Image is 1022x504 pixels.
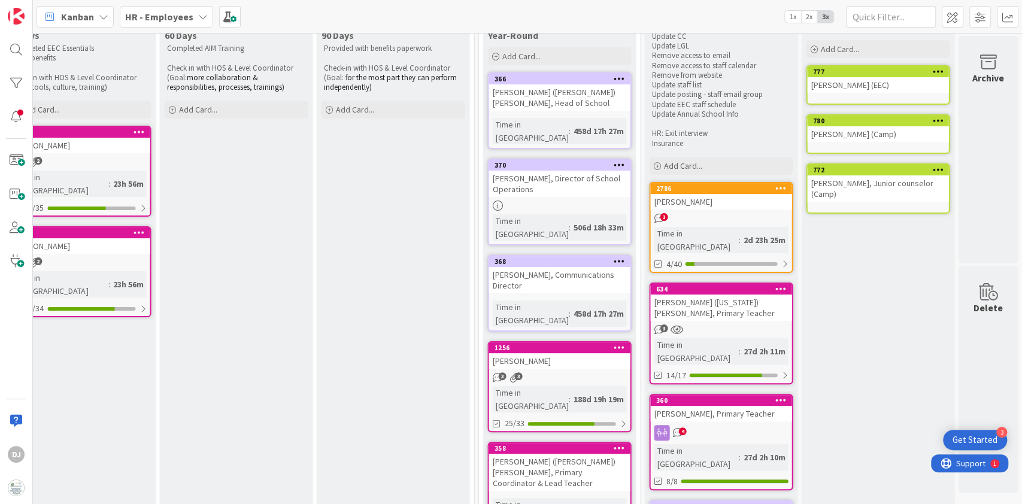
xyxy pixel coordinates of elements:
[651,90,790,99] p: Update posting - staff email group
[943,430,1007,450] div: Open Get Started checklist, remaining modules: 3
[972,71,1004,85] div: Archive
[489,342,630,353] div: 1256
[24,202,44,214] span: 23/35
[110,177,146,190] div: 23h 56m
[801,11,817,23] span: 2x
[489,74,630,111] div: 366[PERSON_NAME] ([PERSON_NAME]) [PERSON_NAME], Head of School
[570,125,626,138] div: 458d 17h 27m
[651,51,790,60] p: Remove access to email
[666,369,686,382] span: 14/17
[570,393,626,406] div: 188d 19h 19m
[494,344,630,352] div: 1256
[785,11,801,23] span: 1x
[568,221,570,234] span: :
[10,44,148,53] p: Completed EEC Essentials
[974,300,1003,315] div: Delete
[34,157,42,165] span: 2
[740,233,788,247] div: 2d 23h 25m
[24,302,44,315] span: 26/34
[656,184,791,193] div: 2786
[8,138,150,153] div: [PERSON_NAME]
[489,84,630,111] div: [PERSON_NAME] ([PERSON_NAME]) [PERSON_NAME], Head of School
[487,29,538,41] span: Year-Round
[807,126,948,142] div: [PERSON_NAME] (Camp)
[14,229,150,237] div: 1491
[807,77,948,93] div: [PERSON_NAME] (EEC)
[8,127,150,138] div: 2689
[656,285,791,293] div: 634
[108,278,110,291] span: :
[166,72,284,92] span: more collaboration & responsibilities, processes, trainings)
[489,443,630,491] div: 358[PERSON_NAME] ([PERSON_NAME]) [PERSON_NAME], Primary Coordinator & Lead Teacher
[654,227,738,253] div: Time in [GEOGRAPHIC_DATA]
[492,386,568,412] div: Time in [GEOGRAPHIC_DATA]
[178,104,217,115] span: Add Card...
[492,300,568,327] div: Time in [GEOGRAPHIC_DATA]
[489,256,630,293] div: 368[PERSON_NAME], Communications Director
[651,61,790,71] p: Remove access to staff calendar
[650,284,791,294] div: 634
[651,100,790,110] p: Update EEC staff schedule
[817,11,833,23] span: 3x
[807,66,948,77] div: 777
[166,44,305,53] p: Completed AIM Training
[651,41,790,51] p: Update LGL
[651,80,790,90] p: Update staff list
[807,66,948,93] div: 777[PERSON_NAME] (EEC)
[323,63,462,93] p: Check-in with HOS & Level Coordinator (Goal: f
[8,8,25,25] img: Visit kanbanzone.com
[651,110,790,119] p: Update Annual School Info
[8,227,150,238] div: 1491
[34,257,42,265] span: 2
[8,227,150,254] div: 1491[PERSON_NAME]
[489,160,630,197] div: 370[PERSON_NAME], Director of School Operations
[489,160,630,171] div: 370
[489,267,630,293] div: [PERSON_NAME], Communications Director
[650,294,791,321] div: [PERSON_NAME] ([US_STATE]) [PERSON_NAME], Primary Teacher
[651,71,790,80] p: Remove from website
[812,68,948,76] div: 777
[650,284,791,321] div: 634[PERSON_NAME] ([US_STATE]) [PERSON_NAME], Primary Teacher
[323,44,462,53] p: Provided with benefits paperwork
[166,63,305,93] p: Check in with HOS & Level Coordinator (Goal:
[12,171,108,197] div: Time in [GEOGRAPHIC_DATA]
[650,395,791,406] div: 360
[14,128,150,136] div: 2689
[502,51,540,62] span: Add Card...
[654,444,738,470] div: Time in [GEOGRAPHIC_DATA]
[10,53,148,63] p: Set up benefits
[651,129,790,138] p: HR: Exit interview
[8,446,25,463] div: DJ
[164,29,196,41] span: 60 Days
[489,443,630,454] div: 358
[489,454,630,491] div: [PERSON_NAME] ([PERSON_NAME]) [PERSON_NAME], Primary Coordinator & Lead Teacher
[8,479,25,496] img: avatar
[666,475,677,488] span: 8/8
[807,165,948,202] div: 772[PERSON_NAME], Junior counselor (Camp)
[820,44,859,54] span: Add Card...
[494,161,630,169] div: 370
[110,278,146,291] div: 23h 56m
[738,233,740,247] span: :
[660,213,668,221] span: 3
[953,434,997,446] div: Get Started
[812,166,948,174] div: 772
[651,32,790,41] p: Update CC
[740,451,788,464] div: 27d 2h 10m
[738,345,740,358] span: :
[996,427,1007,438] div: 3
[62,5,65,14] div: 1
[25,2,54,16] span: Support
[568,307,570,320] span: :
[663,160,702,171] span: Add Card...
[660,324,668,332] span: 3
[321,29,353,41] span: 90 Days
[738,451,740,464] span: :
[8,127,150,153] div: 2689[PERSON_NAME]
[678,427,686,435] span: 4
[492,118,568,144] div: Time in [GEOGRAPHIC_DATA]
[650,406,791,421] div: [PERSON_NAME], Primary Teacher
[650,183,791,210] div: 2786[PERSON_NAME]
[568,393,570,406] span: :
[12,271,108,297] div: Time in [GEOGRAPHIC_DATA]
